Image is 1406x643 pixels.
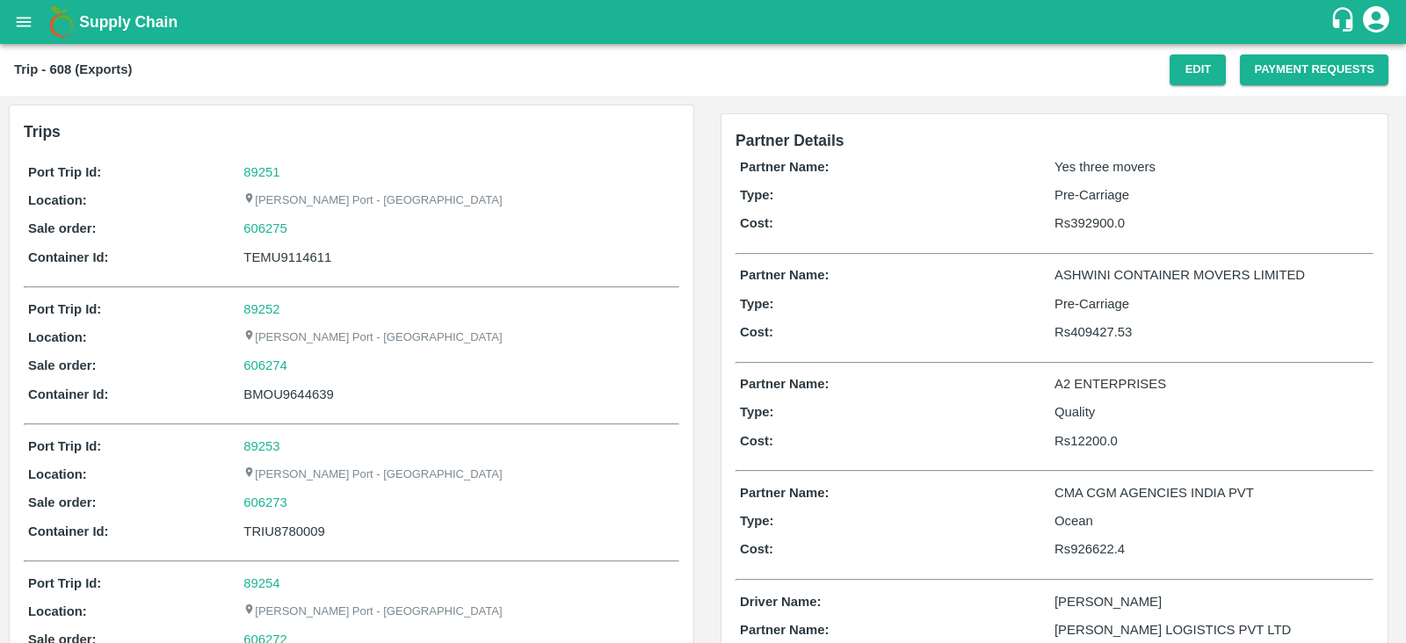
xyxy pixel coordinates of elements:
b: Partner Name: [740,160,829,174]
b: Container Id: [28,387,109,401]
b: Supply Chain [79,13,178,31]
b: Trips [24,123,61,141]
b: Type: [740,405,774,419]
div: customer-support [1330,6,1360,38]
a: 606275 [243,219,287,238]
b: Container Id: [28,524,109,538]
span: Partner Details [736,132,844,149]
b: Partner Name: [740,486,829,500]
b: Location: [28,193,87,207]
p: CMA CGM AGENCIES INDIA PVT [1054,483,1369,502]
b: Location: [28,467,87,481]
b: Type: [740,297,774,311]
p: Rs 926622.4 [1054,539,1369,559]
p: [PERSON_NAME] Port - [GEOGRAPHIC_DATA] [243,329,502,346]
a: Supply Chain [79,10,1330,34]
b: Type: [740,188,774,202]
div: BMOU9644639 [243,385,675,404]
b: Cost: [740,216,773,230]
p: Rs 12200.0 [1054,431,1369,451]
p: Pre-Carriage [1054,294,1369,314]
p: [PERSON_NAME] [1054,592,1369,611]
b: Port Trip Id: [28,165,101,179]
b: Cost: [740,434,773,448]
b: Partner Name: [740,377,829,391]
b: Driver Name: [740,595,821,609]
b: Container Id: [28,250,109,264]
b: Partner Name: [740,623,829,637]
b: Type: [740,514,774,528]
b: Sale order: [28,221,97,235]
p: [PERSON_NAME] Port - [GEOGRAPHIC_DATA] [243,192,502,209]
b: Cost: [740,542,773,556]
p: Pre-Carriage [1054,185,1369,205]
p: Yes three movers [1054,157,1369,177]
button: open drawer [4,2,44,42]
a: 89254 [243,576,279,590]
p: Quality [1054,402,1369,422]
p: Ocean [1054,511,1369,531]
b: Location: [28,604,87,618]
a: 89252 [243,302,279,316]
p: Rs 392900.0 [1054,213,1369,233]
button: Edit [1170,54,1226,85]
b: Port Trip Id: [28,439,101,453]
b: Partner Name: [740,268,829,282]
b: Port Trip Id: [28,302,101,316]
div: account of current user [1360,4,1392,40]
b: Port Trip Id: [28,576,101,590]
button: Payment Requests [1240,54,1388,85]
div: TRIU8780009 [243,522,675,541]
a: 89251 [243,165,279,179]
p: [PERSON_NAME] Port - [GEOGRAPHIC_DATA] [243,466,502,483]
b: Location: [28,330,87,344]
b: Sale order: [28,495,97,509]
p: A2 ENTERPRISES [1054,374,1369,394]
a: 606273 [243,493,287,512]
p: [PERSON_NAME] Port - [GEOGRAPHIC_DATA] [243,603,502,620]
p: ASHWINI CONTAINER MOVERS LIMITED [1054,265,1369,285]
a: 89253 [243,439,279,453]
b: Trip - 608 (Exports) [14,62,132,76]
p: [PERSON_NAME] LOGISTICS PVT LTD [1054,620,1369,639]
img: logo [44,4,79,40]
b: Cost: [740,325,773,339]
a: 606274 [243,356,287,375]
p: Rs 409427.53 [1054,322,1369,342]
div: TEMU9114611 [243,248,675,267]
b: Sale order: [28,358,97,372]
